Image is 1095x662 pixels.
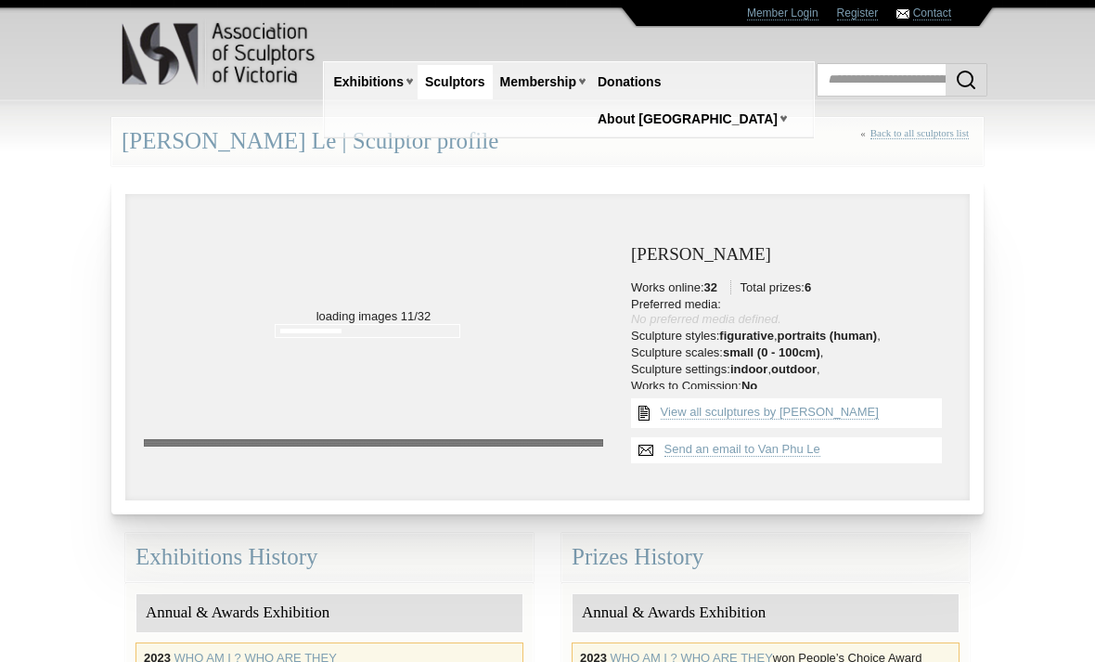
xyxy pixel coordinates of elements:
[418,65,493,99] a: Sculptors
[327,65,411,99] a: Exhibitions
[631,345,951,360] li: Sculpture scales: ,
[955,69,977,91] img: Search
[573,594,959,632] div: Annual & Awards Exhibition
[870,127,969,139] a: Back to all sculptors list
[631,297,951,327] li: Preferred media:
[493,65,584,99] a: Membership
[704,280,717,294] strong: 32
[896,9,909,19] img: Contact ASV
[631,379,951,394] li: Works to Comission:
[719,329,774,343] strong: figurative
[747,6,818,20] a: Member Login
[590,65,668,99] a: Donations
[125,533,534,582] div: Exhibitions History
[590,102,785,136] a: About [GEOGRAPHIC_DATA]
[631,312,951,327] div: No preferred media defined.
[664,442,820,457] a: Send an email to Van Phu Le
[913,6,951,20] a: Contact
[741,379,757,393] strong: No
[631,245,951,265] h3: [PERSON_NAME]
[778,329,878,343] strong: portraits (human)
[837,6,879,20] a: Register
[631,398,657,428] img: View all {sculptor_name} sculptures list
[730,362,767,376] strong: indoor
[111,117,984,166] div: [PERSON_NAME] Le | Sculptor profile
[661,405,879,420] a: View all sculptures by [PERSON_NAME]
[631,437,661,463] img: Send an email to Van Phu Le
[723,345,820,359] strong: small (0 - 100cm)
[136,594,522,632] div: Annual & Awards Exhibition
[631,280,951,295] li: Works online: Total prizes:
[771,362,817,376] strong: outdoor
[631,329,951,344] li: Sculpture styles: , ,
[121,19,318,89] img: logo.png
[860,127,973,160] div: «
[144,213,603,324] p: loading images 11/32
[561,533,970,582] div: Prizes History
[631,362,951,377] li: Sculpture settings: , ,
[805,280,811,294] strong: 6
